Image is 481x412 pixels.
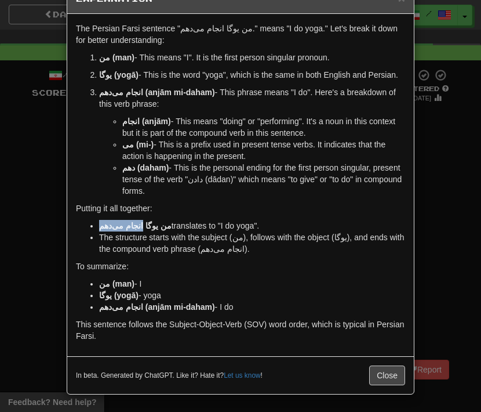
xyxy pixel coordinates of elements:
[99,70,139,79] strong: یوگا (yogā)
[99,220,405,232] li: translates to "I do yoga".
[99,86,405,110] p: - This phrase means "I do". Here's a breakdown of this verb phrase:
[99,291,139,300] strong: یوگا (yogā)
[99,279,134,288] strong: من (man)
[76,371,263,381] small: In beta. Generated by ChatGPT. Like it? Hate it? !
[122,139,405,162] li: - This is a prefix used in present tense verbs. It indicates that the action is happening in the ...
[99,69,405,81] p: - This is the word "yoga", which is the same in both English and Persian.
[76,319,405,342] p: This sentence follows the Subject-Object-Verb (SOV) word order, which is typical in Persian Farsi.
[99,301,405,313] li: - I do
[99,221,172,230] strong: من یوگا انجام می‌دهم
[76,261,405,272] p: To summarize:
[122,115,405,139] li: - This means "doing" or "performing". It's a noun in this context but it is part of the compound ...
[99,290,405,301] li: - yoga
[122,162,405,197] li: - This is the personal ending for the first person singular, present tense of the verb "دادن (dād...
[76,203,405,214] p: Putting it all together:
[99,232,405,255] li: The structure starts with the subject (من), follows with the object (یوگا), and ends with the com...
[224,371,260,380] a: Let us know
[99,88,215,97] strong: انجام می‌دهم (anjām mi-daham)
[99,52,405,63] p: - This means "I". It is the first person singular pronoun.
[76,23,405,46] p: The Persian Farsi sentence "من یوگا انجام می‌دهم." means "I do yoga." Let's break it down for bet...
[99,53,134,62] strong: من (man)
[99,278,405,290] li: - I
[122,163,169,172] strong: دهم (daham)
[99,302,215,312] strong: انجام می‌دهم (anjām mi-daham)
[369,366,405,385] button: Close
[122,140,154,149] strong: می‌ (mi-)
[122,117,171,126] strong: انجام (anjām)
